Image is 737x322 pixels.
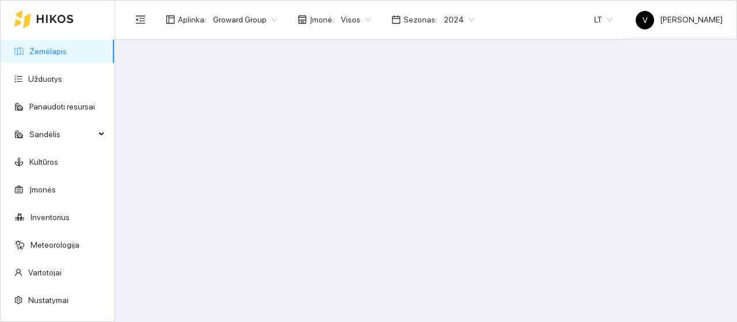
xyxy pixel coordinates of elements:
span: Aplinka : [178,13,206,26]
span: layout [166,15,175,24]
a: Vartotojai [28,268,62,277]
a: Panaudoti resursai [29,102,95,111]
a: Kultūros [29,157,58,166]
span: V [643,11,648,29]
span: Groward Group [213,11,277,28]
span: LT [594,11,613,28]
span: calendar [392,15,401,24]
a: Meteorologija [31,240,79,249]
span: shop [298,15,307,24]
span: Įmonė : [310,13,334,26]
span: Sezonas : [404,13,437,26]
a: Įmonės [29,185,56,194]
span: Visos [341,11,371,28]
a: Nustatymai [28,296,69,305]
a: Užduotys [28,74,62,84]
a: Žemėlapis [29,47,67,56]
span: [PERSON_NAME] [636,15,723,24]
span: menu-fold [135,14,146,25]
span: Sandėlis [29,123,95,146]
a: Inventorius [31,213,70,222]
button: menu-fold [129,8,152,31]
span: 2024 [444,11,474,28]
